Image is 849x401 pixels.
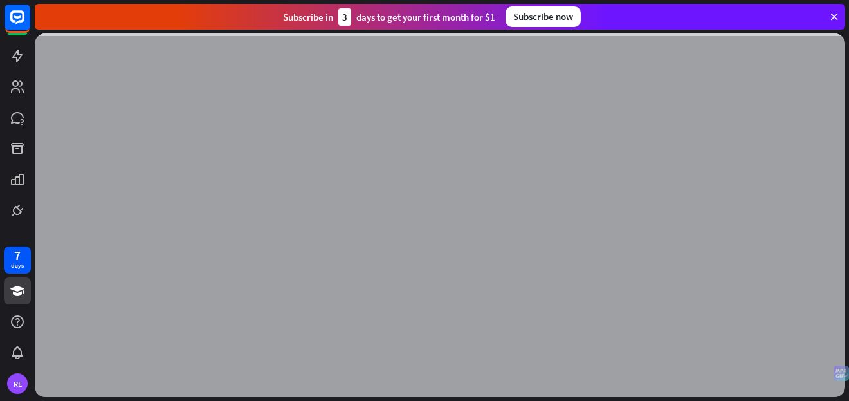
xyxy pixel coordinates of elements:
a: 7 days [4,247,31,274]
div: RE [7,373,28,394]
div: Subscribe now [506,6,581,27]
div: days [11,261,24,270]
div: Subscribe in days to get your first month for $1 [283,8,495,26]
div: 3 [338,8,351,26]
div: 7 [14,250,21,261]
